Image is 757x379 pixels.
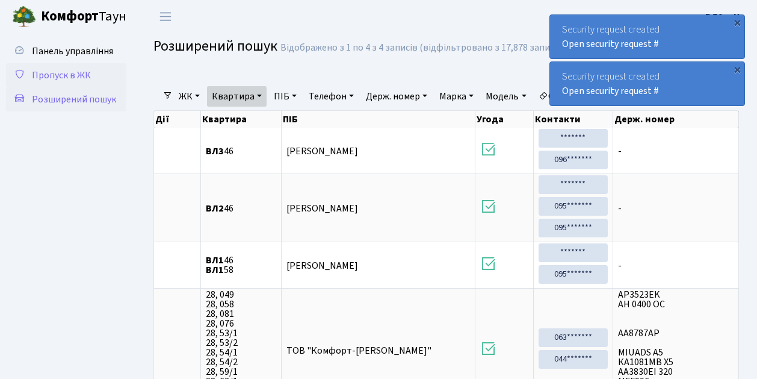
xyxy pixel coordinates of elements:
div: Відображено з 1 по 4 з 4 записів (відфільтровано з 17,878 записів). [280,42,567,54]
img: logo.png [12,5,36,29]
span: Пропуск в ЖК [32,69,91,82]
a: Квартира [207,86,267,107]
span: [PERSON_NAME] [286,202,358,215]
b: Комфорт [41,7,99,26]
div: Security request created [550,62,744,105]
a: Очистити фільтри [534,86,633,107]
th: Держ. номер [613,111,739,128]
span: 46 [206,204,276,213]
a: Держ. номер [361,86,432,107]
span: Розширений пошук [32,93,116,106]
div: Security request created [550,15,744,58]
div: × [731,16,743,28]
span: - [618,204,734,213]
span: Таун [41,7,126,27]
a: ПІБ [269,86,301,107]
th: Контакти [534,111,613,128]
span: ТОВ "Комфорт-[PERSON_NAME]" [286,344,431,357]
span: 46 [206,146,276,156]
a: Телефон [304,86,359,107]
a: ВЛ2 -. К. [705,10,743,24]
span: - [618,146,734,156]
a: Open security request # [562,84,659,98]
th: Угода [475,111,533,128]
b: ВЛ2 [206,202,224,215]
a: Марка [434,86,478,107]
span: Розширений пошук [153,36,277,57]
span: 46 58 [206,255,276,275]
a: Розширений пошук [6,87,126,111]
b: ВЛ2 -. К. [705,10,743,23]
span: [PERSON_NAME] [286,145,358,158]
a: Open security request # [562,37,659,51]
a: Модель [481,86,531,107]
th: ПІБ [282,111,476,128]
div: × [731,63,743,75]
button: Переключити навігацію [150,7,181,27]
b: ВЛ3 [206,145,224,158]
th: Квартира [201,111,281,128]
th: Дії [154,111,201,128]
span: [PERSON_NAME] [286,259,358,272]
b: ВЛ1 [206,254,224,267]
b: ВЛ1 [206,263,224,277]
a: Панель управління [6,39,126,63]
span: - [618,261,734,271]
a: Пропуск в ЖК [6,63,126,87]
span: Панель управління [32,45,113,58]
a: ЖК [174,86,205,107]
